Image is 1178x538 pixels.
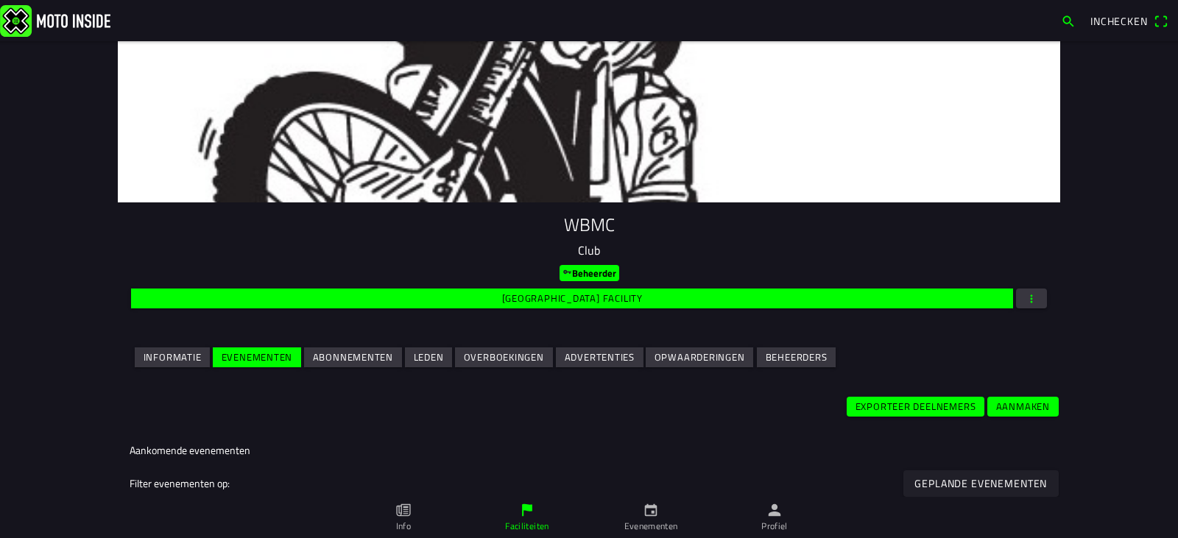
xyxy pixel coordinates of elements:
[130,475,230,491] ion-label: Filter evenementen op:
[505,520,549,533] ion-label: Faciliteiten
[396,520,411,533] ion-label: Info
[556,347,643,367] ion-button: Advertenties
[757,347,836,367] ion-button: Beheerders
[915,478,1048,488] ion-text: Geplande evenementen
[1054,8,1083,33] a: search
[130,442,250,458] ion-label: Aankomende evenementen
[455,347,553,367] ion-button: Overboekingen
[395,502,412,518] ion-icon: paper
[131,289,1013,308] ion-button: [GEOGRAPHIC_DATA] facility
[624,520,678,533] ion-label: Evenementen
[519,502,535,518] ion-icon: flag
[304,347,402,367] ion-button: Abonnementen
[761,520,788,533] ion-label: Profiel
[766,502,783,518] ion-icon: person
[405,347,452,367] ion-button: Leden
[130,241,1048,259] p: Club
[643,502,659,518] ion-icon: calendar
[213,347,301,367] ion-button: Evenementen
[130,214,1048,236] h1: WBMC
[1083,8,1175,33] a: Incheckenqr scanner
[562,267,572,277] ion-icon: key
[1090,13,1148,29] span: Inchecken
[987,397,1059,417] ion-button: Aanmaken
[646,347,753,367] ion-button: Opwaarderingen
[135,347,210,367] ion-button: Informatie
[560,265,619,281] ion-badge: Beheerder
[847,397,984,417] ion-button: Exporteer deelnemers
